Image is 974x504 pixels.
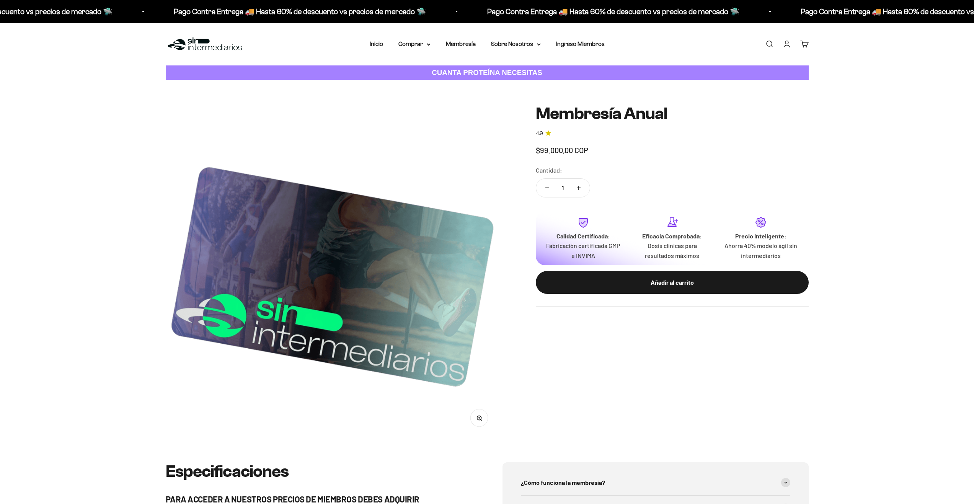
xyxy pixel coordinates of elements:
a: CUANTA PROTEÍNA NECESITAS [166,65,809,80]
p: Fabricación certificada GMP e INVIMA [545,241,622,260]
strong: Calidad Certificada: [556,232,610,240]
a: 4.94.9 de 5.0 estrellas [536,129,809,138]
summary: Comprar [398,39,431,49]
label: Cantidad: [536,165,562,175]
button: Añadir al carrito [536,271,809,294]
strong: CUANTA PROTEÍNA NECESITAS [432,69,542,77]
a: Membresía [446,41,476,47]
span: 4.9 [536,129,543,138]
p: Pago Contra Entrega 🚚 Hasta 60% de descuento vs precios de mercado 🛸 [171,5,423,18]
a: Inicio [370,41,383,47]
img: Membresía Anual [166,104,499,438]
p: Pago Contra Entrega 🚚 Hasta 60% de descuento vs precios de mercado 🛸 [485,5,737,18]
p: Ahorra 40% modelo ágil sin intermediarios [723,241,799,260]
div: Añadir al carrito [551,277,793,287]
strong: Eficacia Comprobada: [642,232,702,240]
button: Aumentar cantidad [568,179,590,197]
summary: ¿Cómo funciona la membresía? [521,470,790,495]
span: ¿Cómo funciona la membresía? [521,478,605,488]
sale-price: $99.000,00 COP [536,144,588,156]
strong: Precio Inteligente: [735,232,786,240]
p: Dosis clínicas para resultados máximos [634,241,710,260]
a: Ingreso Miembros [556,41,605,47]
summary: Sobre Nosotros [491,39,541,49]
h2: Especificaciones [166,462,472,481]
button: Reducir cantidad [536,179,558,197]
h1: Membresía Anual [536,104,809,123]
